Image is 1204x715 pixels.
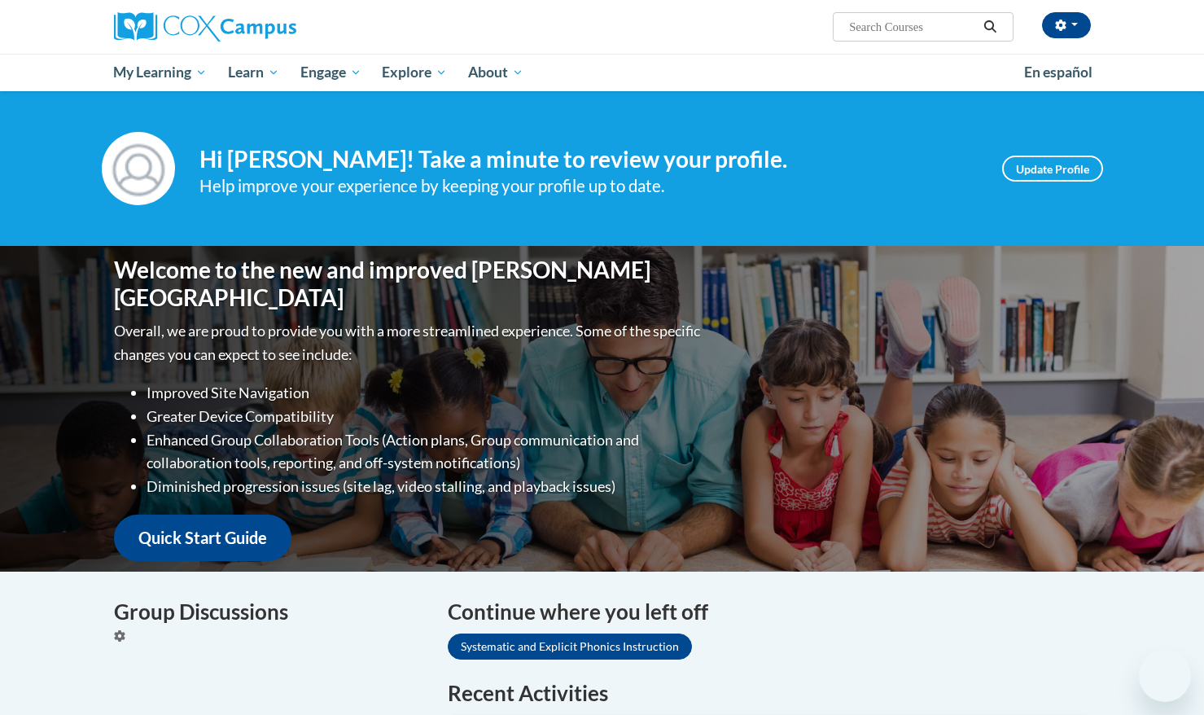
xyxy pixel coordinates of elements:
[147,428,704,476] li: Enhanced Group Collaboration Tools (Action plans, Group communication and collaboration tools, re...
[448,634,692,660] a: Systematic and Explicit Phonics Instruction
[114,596,423,628] h4: Group Discussions
[199,173,978,200] div: Help improve your experience by keeping your profile up to date.
[1024,64,1092,81] span: En español
[1139,650,1191,702] iframe: Button to launch messaging window
[147,381,704,405] li: Improved Site Navigation
[1014,55,1103,90] a: En español
[458,54,534,91] a: About
[147,475,704,498] li: Diminished progression issues (site lag, video stalling, and playback issues)
[90,54,1115,91] div: Main menu
[290,54,372,91] a: Engage
[114,515,291,561] a: Quick Start Guide
[228,63,279,82] span: Learn
[103,54,218,91] a: My Learning
[978,17,1002,37] button: Search
[371,54,458,91] a: Explore
[468,63,523,82] span: About
[114,257,704,311] h1: Welcome to the new and improved [PERSON_NAME][GEOGRAPHIC_DATA]
[448,678,1091,708] h1: Recent Activities
[847,17,978,37] input: Search Courses
[1042,12,1091,38] button: Account Settings
[114,12,296,42] img: Cox Campus
[199,146,978,173] h4: Hi [PERSON_NAME]! Take a minute to review your profile.
[1002,156,1103,182] a: Update Profile
[114,12,423,42] a: Cox Campus
[147,405,704,428] li: Greater Device Compatibility
[113,63,207,82] span: My Learning
[300,63,361,82] span: Engage
[114,319,704,366] p: Overall, we are proud to provide you with a more streamlined experience. Some of the specific cha...
[217,54,290,91] a: Learn
[382,63,447,82] span: Explore
[448,596,1091,628] h4: Continue where you left off
[102,132,175,205] img: Profile Image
